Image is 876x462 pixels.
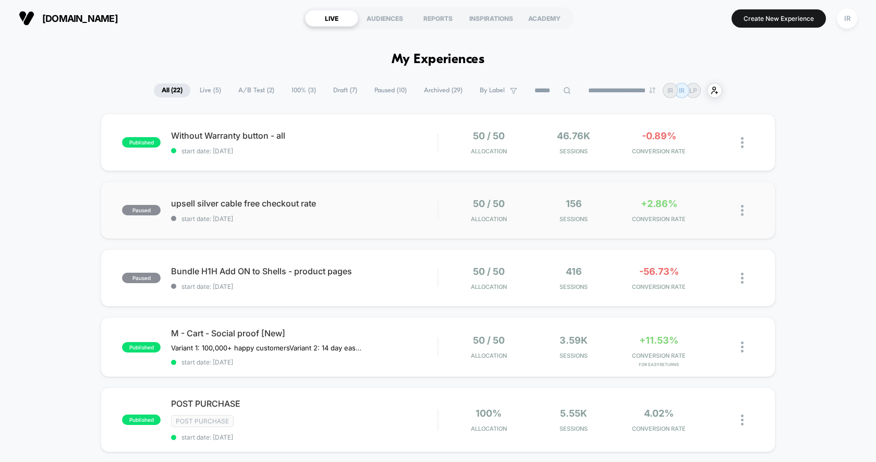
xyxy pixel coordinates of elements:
img: close [741,137,744,148]
span: start date: [DATE] [171,283,437,290]
span: Allocation [471,352,507,359]
button: [DOMAIN_NAME] [16,10,121,27]
span: Draft ( 7 ) [325,83,365,98]
span: -0.89% [642,130,676,141]
span: published [122,415,161,425]
span: Allocation [471,215,507,223]
span: Variant 1: 100,000+ happy customersVariant 2: 14 day easy returns (paused) [171,344,364,352]
span: -56.73% [639,266,679,277]
span: CONVERSION RATE [619,352,699,359]
span: 100% ( 3 ) [284,83,324,98]
span: start date: [DATE] [171,358,437,366]
span: 3.59k [559,335,588,346]
span: published [122,137,161,148]
img: close [741,205,744,216]
div: REPORTS [411,10,465,27]
span: CONVERSION RATE [619,425,699,432]
span: Sessions [534,283,614,290]
span: By Label [480,87,505,94]
span: CONVERSION RATE [619,215,699,223]
span: start date: [DATE] [171,147,437,155]
button: Create New Experience [732,9,826,28]
span: A/B Test ( 2 ) [230,83,282,98]
span: +2.86% [641,198,677,209]
span: Post Purchase [171,415,234,427]
span: Sessions [534,352,614,359]
span: Live ( 5 ) [192,83,229,98]
div: INSPIRATIONS [465,10,518,27]
span: Sessions [534,215,614,223]
p: LP [689,87,697,94]
span: Bundle H1H Add ON to Shells - product pages [171,266,437,276]
div: ACADEMY [518,10,571,27]
div: IR [837,8,857,29]
img: close [741,415,744,425]
span: 50 / 50 [473,335,505,346]
span: Allocation [471,283,507,290]
span: CONVERSION RATE [619,148,699,155]
span: start date: [DATE] [171,215,437,223]
p: IR [679,87,685,94]
span: 5.55k [560,408,587,419]
span: Sessions [534,148,614,155]
span: 50 / 50 [473,266,505,277]
span: paused [122,273,161,283]
span: 50 / 50 [473,130,505,141]
span: upsell silver cable free checkout rate [171,198,437,209]
span: Archived ( 29 ) [416,83,470,98]
span: paused [122,205,161,215]
h1: My Experiences [392,52,485,67]
span: start date: [DATE] [171,433,437,441]
span: 100% [476,408,502,419]
span: published [122,342,161,352]
span: All ( 22 ) [154,83,190,98]
img: close [741,342,744,352]
img: Visually logo [19,10,34,26]
span: 46.76k [557,130,590,141]
span: 4.02% [644,408,674,419]
span: M - Cart - Social proof [New] [171,328,437,338]
img: end [649,87,655,93]
span: 50 / 50 [473,198,505,209]
span: for EasyReturns [619,362,699,367]
span: Sessions [534,425,614,432]
div: LIVE [305,10,358,27]
button: IR [834,8,860,29]
span: Allocation [471,425,507,432]
span: POST PURCHASE [171,398,437,409]
span: Without Warranty button - all [171,130,437,141]
span: +11.53% [639,335,678,346]
img: close [741,273,744,284]
span: Paused ( 10 ) [367,83,415,98]
span: [DOMAIN_NAME] [42,13,118,24]
span: CONVERSION RATE [619,283,699,290]
span: 416 [566,266,582,277]
p: IR [667,87,673,94]
div: AUDIENCES [358,10,411,27]
span: 156 [566,198,582,209]
span: Allocation [471,148,507,155]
